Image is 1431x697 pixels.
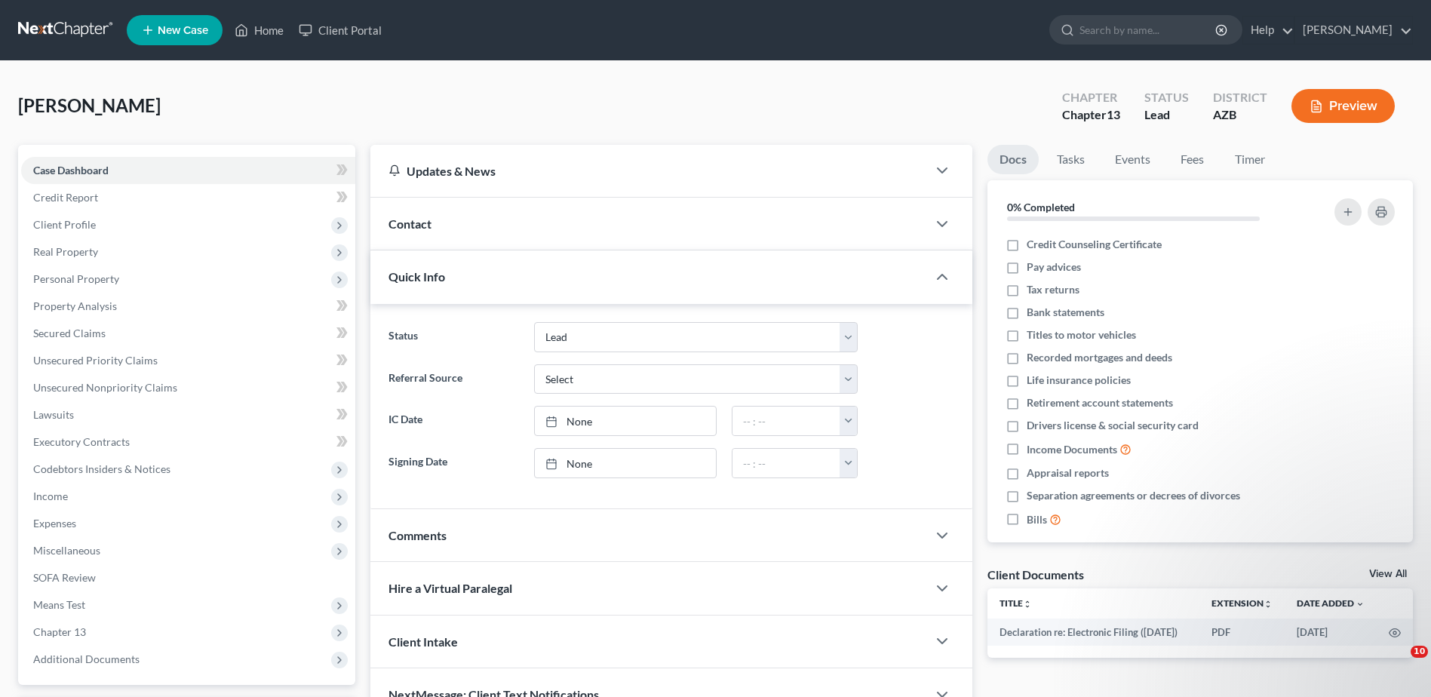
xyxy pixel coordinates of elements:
[1007,201,1075,213] strong: 0% Completed
[1079,16,1218,44] input: Search by name...
[33,571,96,584] span: SOFA Review
[21,401,355,428] a: Lawsuits
[1027,512,1047,527] span: Bills
[987,567,1084,582] div: Client Documents
[33,517,76,530] span: Expenses
[1027,488,1240,503] span: Separation agreements or decrees of divorces
[987,145,1039,174] a: Docs
[291,17,389,44] a: Client Portal
[388,163,909,179] div: Updates & News
[33,462,170,475] span: Codebtors Insiders & Notices
[33,652,140,665] span: Additional Documents
[1243,17,1294,44] a: Help
[987,619,1199,646] td: Declaration re: Electronic Filing ([DATE])
[33,164,109,177] span: Case Dashboard
[388,269,445,284] span: Quick Info
[33,435,130,448] span: Executory Contracts
[1000,597,1032,609] a: Titleunfold_more
[1213,106,1267,124] div: AZB
[1144,89,1189,106] div: Status
[33,598,85,611] span: Means Test
[732,449,840,477] input: -- : --
[388,216,431,231] span: Contact
[1107,107,1120,121] span: 13
[33,245,98,258] span: Real Property
[33,490,68,502] span: Income
[1027,237,1162,252] span: Credit Counseling Certificate
[21,320,355,347] a: Secured Claims
[1103,145,1162,174] a: Events
[388,634,458,649] span: Client Intake
[1023,600,1032,609] i: unfold_more
[21,157,355,184] a: Case Dashboard
[21,374,355,401] a: Unsecured Nonpriority Claims
[1062,106,1120,124] div: Chapter
[1027,305,1104,320] span: Bank statements
[33,381,177,394] span: Unsecured Nonpriority Claims
[1027,327,1136,342] span: Titles to motor vehicles
[1213,89,1267,106] div: District
[1223,145,1277,174] a: Timer
[33,327,106,339] span: Secured Claims
[18,94,161,116] span: [PERSON_NAME]
[1027,465,1109,481] span: Appraisal reports
[33,218,96,231] span: Client Profile
[1045,145,1097,174] a: Tasks
[1062,89,1120,106] div: Chapter
[21,347,355,374] a: Unsecured Priority Claims
[33,544,100,557] span: Miscellaneous
[33,272,119,285] span: Personal Property
[158,25,208,36] span: New Case
[33,408,74,421] span: Lawsuits
[21,184,355,211] a: Credit Report
[1027,442,1117,457] span: Income Documents
[1295,17,1412,44] a: [PERSON_NAME]
[1380,646,1416,682] iframe: Intercom live chat
[1027,350,1172,365] span: Recorded mortgages and deeds
[732,407,840,435] input: -- : --
[33,299,117,312] span: Property Analysis
[1411,646,1428,658] span: 10
[381,364,526,395] label: Referral Source
[1291,89,1395,123] button: Preview
[1027,373,1131,388] span: Life insurance policies
[1027,259,1081,275] span: Pay advices
[381,406,526,436] label: IC Date
[381,322,526,352] label: Status
[21,428,355,456] a: Executory Contracts
[21,564,355,591] a: SOFA Review
[381,448,526,478] label: Signing Date
[535,449,716,477] a: None
[21,293,355,320] a: Property Analysis
[1168,145,1217,174] a: Fees
[33,191,98,204] span: Credit Report
[33,625,86,638] span: Chapter 13
[535,407,716,435] a: None
[1027,418,1199,433] span: Drivers license & social security card
[227,17,291,44] a: Home
[33,354,158,367] span: Unsecured Priority Claims
[1027,282,1079,297] span: Tax returns
[388,581,512,595] span: Hire a Virtual Paralegal
[1144,106,1189,124] div: Lead
[1027,395,1173,410] span: Retirement account statements
[388,528,447,542] span: Comments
